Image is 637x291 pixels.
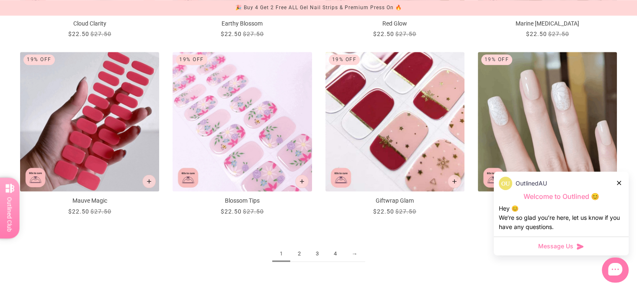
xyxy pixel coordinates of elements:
a: Mauve Magic [20,52,159,216]
a: → [344,246,365,262]
div: 19% Off [329,54,360,65]
div: 19% Off [481,54,513,65]
p: Blossom Tips [173,196,312,205]
div: 🎉 Buy 4 Get 2 Free ALL Gel Nail Strips & Premium Press On 🔥 [235,3,402,12]
p: Giftwrap Glam [325,196,464,205]
span: $22.50 [373,208,394,215]
button: Add to cart [142,175,156,188]
span: $27.50 [243,208,264,215]
img: Secret Garden-Semi Cured Gel Strips-Outlined [478,52,617,191]
span: $27.50 [395,31,416,37]
div: 19% Off [176,54,207,65]
span: 1 [272,246,290,262]
span: $27.50 [395,208,416,215]
img: Blossom Breeze-Semi Cured Gel Strips-Outlined [173,52,312,191]
a: Giftwrap Glam [325,52,464,216]
a: 4 [326,246,344,262]
img: data:image/png;base64,iVBORw0KGgoAAAANSUhEUgAAACQAAAAkCAYAAADhAJiYAAACJklEQVR4AexUO28TQRice/mFQxI... [499,177,512,190]
p: Cloud Clarity [20,19,159,28]
a: 3 [308,246,326,262]
a: Secret Garden [478,52,617,216]
span: $22.50 [221,31,242,37]
p: Red Glow [325,19,464,28]
div: Hey 😊 We‘re so glad you’re here, let us know if you have any questions. [499,204,624,232]
a: 2 [290,246,308,262]
p: OutlinedAU [516,179,547,188]
span: $27.50 [90,31,111,37]
span: $27.50 [90,208,111,215]
span: $22.50 [221,208,242,215]
a: Blossom Tips [173,52,312,216]
button: Add to cart [448,175,461,188]
span: $22.50 [373,31,394,37]
p: Welcome to Outlined 😊 [499,192,624,201]
span: $22.50 [526,31,547,37]
button: Add to cart [295,175,309,188]
p: Secret Garden [478,196,617,205]
p: Earthy Blossom [173,19,312,28]
p: Mauve Magic [20,196,159,205]
div: 19% Off [23,54,55,65]
span: $27.50 [243,31,264,37]
span: $22.50 [68,31,89,37]
img: Mauve Magic-Semi Cured Gel Strips-Outlined [20,52,159,191]
span: $27.50 [548,31,569,37]
p: Marine [MEDICAL_DATA] [478,19,617,28]
span: Message Us [538,242,573,250]
span: $22.50 [68,208,89,215]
